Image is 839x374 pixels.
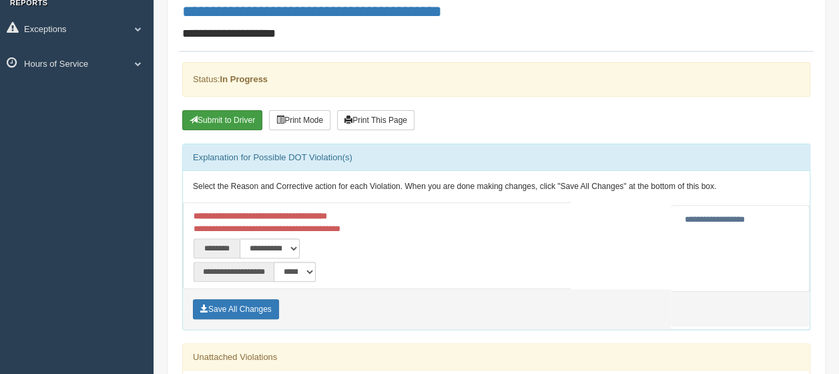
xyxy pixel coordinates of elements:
div: Unattached Violations [183,344,810,371]
button: Save [193,299,279,319]
button: Print This Page [337,110,414,130]
button: Submit To Driver [182,110,262,130]
button: Print Mode [269,110,330,130]
div: Status: [182,62,810,96]
strong: In Progress [220,74,268,84]
div: Explanation for Possible DOT Violation(s) [183,144,810,171]
div: Select the Reason and Corrective action for each Violation. When you are done making changes, cli... [183,171,810,203]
